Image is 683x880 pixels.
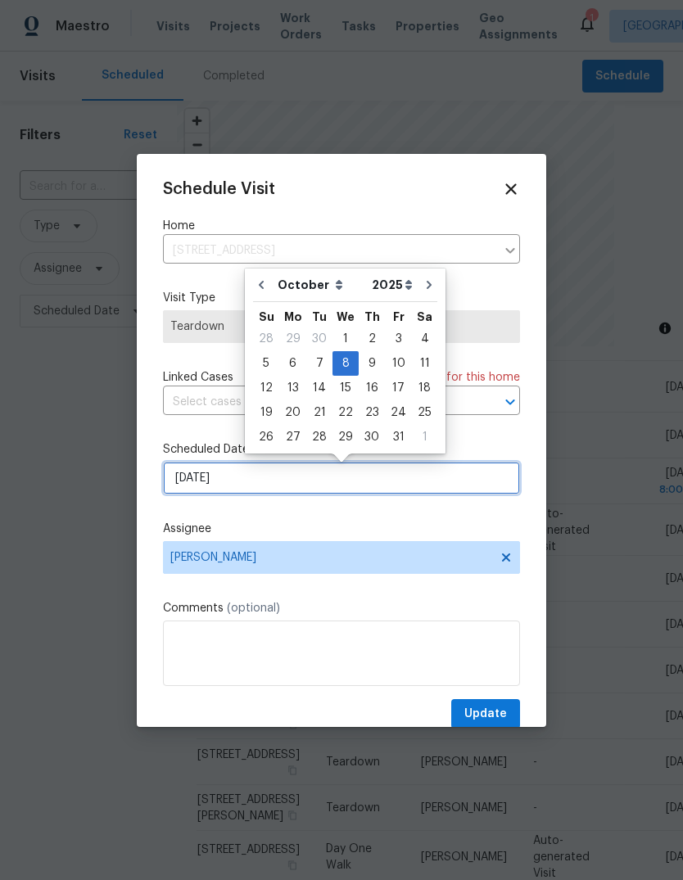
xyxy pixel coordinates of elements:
[359,400,385,425] div: Thu Oct 23 2025
[359,327,385,351] div: Thu Oct 02 2025
[284,311,302,323] abbr: Monday
[163,441,520,458] label: Scheduled Date
[279,426,306,449] div: 27
[306,377,332,399] div: 14
[417,269,441,301] button: Go to next month
[163,290,520,306] label: Visit Type
[163,369,233,386] span: Linked Cases
[332,425,359,449] div: Wed Oct 29 2025
[412,352,437,375] div: 11
[451,699,520,729] button: Update
[163,238,495,264] input: Enter in an address
[368,273,417,297] select: Year
[332,327,359,351] div: Wed Oct 01 2025
[163,600,520,616] label: Comments
[279,327,306,350] div: 29
[306,400,332,425] div: Tue Oct 21 2025
[227,602,280,614] span: (optional)
[412,425,437,449] div: Sat Nov 01 2025
[332,377,359,399] div: 15
[385,377,412,399] div: 17
[332,327,359,350] div: 1
[253,352,279,375] div: 5
[359,327,385,350] div: 2
[306,352,332,375] div: 7
[253,377,279,399] div: 12
[279,351,306,376] div: Mon Oct 06 2025
[249,269,274,301] button: Go to previous month
[385,425,412,449] div: Fri Oct 31 2025
[306,351,332,376] div: Tue Oct 07 2025
[412,377,437,399] div: 18
[412,351,437,376] div: Sat Oct 11 2025
[359,376,385,400] div: Thu Oct 16 2025
[312,311,327,323] abbr: Tuesday
[412,327,437,350] div: 4
[274,273,368,297] select: Month
[253,327,279,350] div: 28
[412,401,437,424] div: 25
[163,181,275,197] span: Schedule Visit
[306,401,332,424] div: 21
[253,400,279,425] div: Sun Oct 19 2025
[385,401,412,424] div: 24
[332,400,359,425] div: Wed Oct 22 2025
[332,376,359,400] div: Wed Oct 15 2025
[279,425,306,449] div: Mon Oct 27 2025
[499,390,522,413] button: Open
[385,351,412,376] div: Fri Oct 10 2025
[279,377,306,399] div: 13
[163,390,474,415] input: Select cases
[385,376,412,400] div: Fri Oct 17 2025
[279,352,306,375] div: 6
[332,401,359,424] div: 22
[306,327,332,350] div: 30
[163,521,520,537] label: Assignee
[163,462,520,494] input: M/D/YYYY
[364,311,380,323] abbr: Thursday
[359,401,385,424] div: 23
[253,376,279,400] div: Sun Oct 12 2025
[306,425,332,449] div: Tue Oct 28 2025
[253,401,279,424] div: 19
[306,327,332,351] div: Tue Sep 30 2025
[332,352,359,375] div: 8
[279,376,306,400] div: Mon Oct 13 2025
[502,180,520,198] span: Close
[337,311,355,323] abbr: Wednesday
[412,376,437,400] div: Sat Oct 18 2025
[385,352,412,375] div: 10
[417,311,432,323] abbr: Saturday
[385,327,412,350] div: 3
[464,704,507,724] span: Update
[359,351,385,376] div: Thu Oct 09 2025
[332,426,359,449] div: 29
[359,426,385,449] div: 30
[332,351,359,376] div: Wed Oct 08 2025
[412,327,437,351] div: Sat Oct 04 2025
[306,376,332,400] div: Tue Oct 14 2025
[393,311,405,323] abbr: Friday
[412,426,437,449] div: 1
[279,400,306,425] div: Mon Oct 20 2025
[253,327,279,351] div: Sun Sep 28 2025
[279,327,306,351] div: Mon Sep 29 2025
[359,352,385,375] div: 9
[253,426,279,449] div: 26
[253,351,279,376] div: Sun Oct 05 2025
[385,400,412,425] div: Fri Oct 24 2025
[359,377,385,399] div: 16
[385,327,412,351] div: Fri Oct 03 2025
[306,426,332,449] div: 28
[253,425,279,449] div: Sun Oct 26 2025
[170,318,513,335] span: Teardown
[163,218,520,234] label: Home
[359,425,385,449] div: Thu Oct 30 2025
[385,426,412,449] div: 31
[279,401,306,424] div: 20
[412,400,437,425] div: Sat Oct 25 2025
[259,311,274,323] abbr: Sunday
[170,551,491,564] span: [PERSON_NAME]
